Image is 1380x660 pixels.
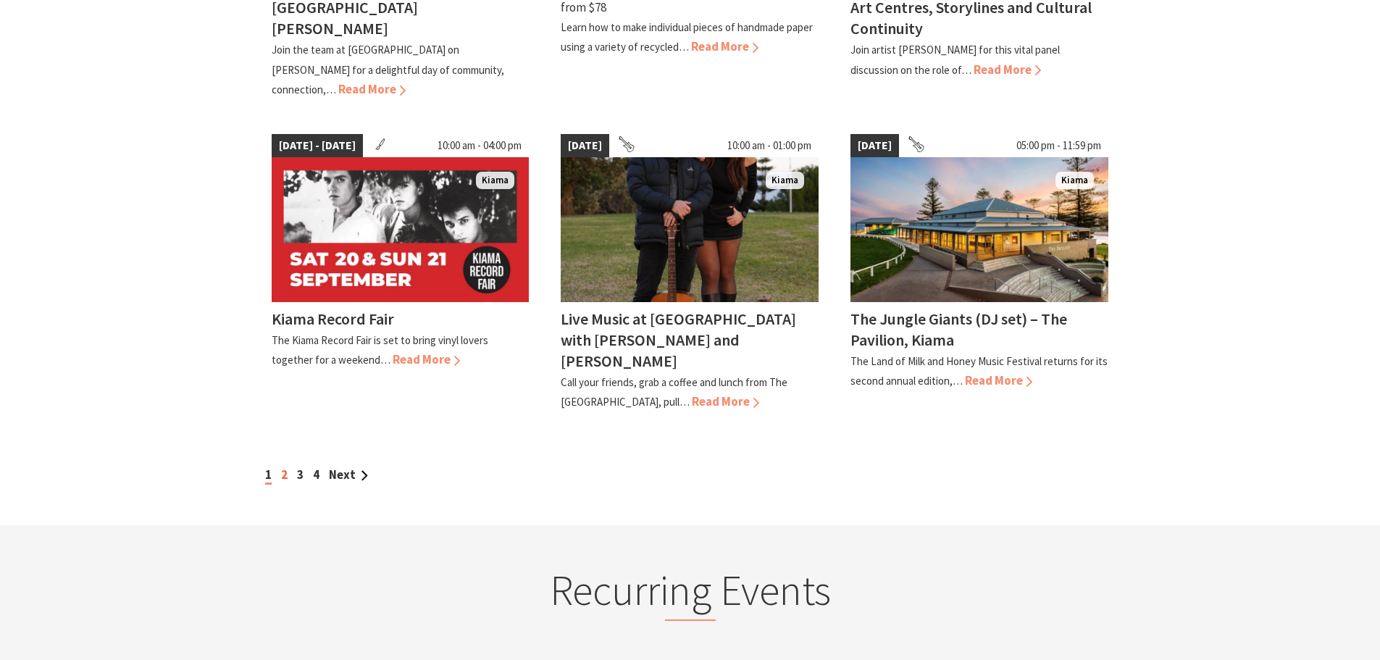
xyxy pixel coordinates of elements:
[272,134,363,157] span: [DATE] - [DATE]
[965,372,1032,388] span: Read More
[297,467,304,483] a: 3
[329,467,368,483] a: Next
[338,81,406,97] span: Read More
[561,309,796,371] h4: Live Music at [GEOGRAPHIC_DATA] with [PERSON_NAME] and [PERSON_NAME]
[393,351,460,367] span: Read More
[272,333,488,367] p: The Kiama Record Fair is set to bring vinyl lovers together for a weekend…
[561,20,813,54] p: Learn how to make individual pieces of handmade paper using a variety of recycled…
[561,134,609,157] span: [DATE]
[476,172,514,190] span: Kiama
[272,134,530,412] a: [DATE] - [DATE] 10:00 am - 04:00 pm Kiama Kiama Record Fair The Kiama Record Fair is set to bring...
[281,467,288,483] a: 2
[272,43,504,96] p: Join the team at [GEOGRAPHIC_DATA] on [PERSON_NAME] for a delightful day of community, connection,…
[561,157,819,302] img: Em & Ron
[561,134,819,412] a: [DATE] 10:00 am - 01:00 pm Em & Ron Kiama Live Music at [GEOGRAPHIC_DATA] with [PERSON_NAME] and ...
[850,354,1108,388] p: The Land of Milk and Honey Music Festival returns for its second annual edition,…
[406,565,974,622] h2: Recurring Events
[313,467,319,483] a: 4
[766,172,804,190] span: Kiama
[1009,134,1108,157] span: 05:00 pm - 11:59 pm
[850,134,899,157] span: [DATE]
[850,309,1067,350] h4: The Jungle Giants (DJ set) – The Pavilion, Kiama
[691,38,758,54] span: Read More
[720,134,819,157] span: 10:00 am - 01:00 pm
[1055,172,1094,190] span: Kiama
[850,157,1108,302] img: Land of Milk an Honey Festival
[850,134,1108,412] a: [DATE] 05:00 pm - 11:59 pm Land of Milk an Honey Festival Kiama The Jungle Giants (DJ set) – The ...
[430,134,529,157] span: 10:00 am - 04:00 pm
[850,43,1060,76] p: Join artist [PERSON_NAME] for this vital panel discussion on the role of…
[692,393,759,409] span: Read More
[561,375,787,409] p: Call your friends, grab a coffee and lunch from The [GEOGRAPHIC_DATA], pull…
[265,467,272,485] span: 1
[272,309,394,329] h4: Kiama Record Fair
[974,62,1041,78] span: Read More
